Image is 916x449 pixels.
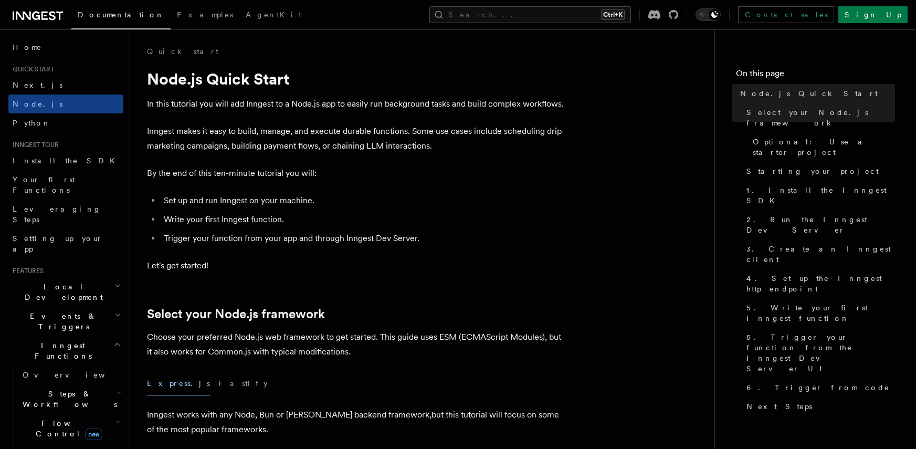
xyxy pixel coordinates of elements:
button: Fastify [218,372,268,395]
a: Examples [171,3,239,28]
span: Home [13,42,42,53]
p: By the end of this ten-minute tutorial you will: [147,166,567,181]
span: Flow Control [18,418,115,439]
button: Steps & Workflows [18,384,123,414]
a: 5. Trigger your function from the Inngest Dev Server UI [742,328,895,378]
a: Select your Node.js framework [147,307,325,321]
a: 3. Create an Inngest client [742,239,895,269]
span: Documentation [78,11,164,19]
a: Overview [18,366,123,384]
span: 2. Run the Inngest Dev Server [746,214,895,235]
a: 1. Install the Inngest SDK [742,181,895,210]
a: 5. Write your first Inngest function [742,298,895,328]
span: Next.js [13,81,62,89]
span: Optional: Use a starter project [753,137,895,158]
span: AgentKit [246,11,301,19]
span: Events & Triggers [8,311,114,332]
a: Python [8,113,123,132]
p: Inngest works with any Node, Bun or [PERSON_NAME] backend framework,but this tutorial will focus ... [147,408,567,437]
a: Starting your project [742,162,895,181]
li: Write your first Inngest function. [161,212,567,227]
span: Inngest Functions [8,340,113,361]
span: Features [8,267,44,275]
a: Setting up your app [8,229,123,258]
a: Install the SDK [8,151,123,170]
span: 3. Create an Inngest client [746,244,895,265]
a: Documentation [71,3,171,29]
span: Quick start [8,65,54,74]
span: 1. Install the Inngest SDK [746,185,895,206]
span: Select your Node.js framework [746,107,895,128]
a: 4. Set up the Inngest http endpoint [742,269,895,298]
span: Local Development [8,281,114,302]
h1: Node.js Quick Start [147,69,567,88]
a: AgentKit [239,3,308,28]
button: Search...Ctrl+K [429,6,631,23]
p: Choose your preferred Node.js web framework to get started. This guide uses ESM (ECMAScript Modul... [147,330,567,359]
a: Sign Up [838,6,908,23]
kbd: Ctrl+K [601,9,625,20]
a: Select your Node.js framework [742,103,895,132]
span: Starting your project [746,166,879,176]
a: Leveraging Steps [8,200,123,229]
a: Next Steps [742,397,895,416]
li: Set up and run Inngest on your machine. [161,193,567,208]
span: 5. Write your first Inngest function [746,302,895,323]
p: Let's get started! [147,258,567,273]
button: Toggle dark mode [696,8,721,21]
span: Overview [23,371,131,379]
span: Node.js Quick Start [740,88,878,99]
span: Steps & Workflows [18,389,117,410]
a: Node.js [8,95,123,113]
span: new [85,429,102,440]
a: 6. Trigger from code [742,378,895,397]
span: 5. Trigger your function from the Inngest Dev Server UI [746,332,895,374]
span: 4. Set up the Inngest http endpoint [746,273,895,294]
a: Quick start [147,46,218,57]
p: Inngest makes it easy to build, manage, and execute durable functions. Some use cases include sch... [147,124,567,153]
span: Next Steps [746,401,812,412]
button: Express.js [147,372,210,395]
span: Install the SDK [13,156,121,165]
span: Python [13,119,51,127]
button: Local Development [8,277,123,307]
a: Your first Functions [8,170,123,200]
button: Events & Triggers [8,307,123,336]
span: Examples [177,11,233,19]
span: Leveraging Steps [13,205,101,224]
span: Your first Functions [13,175,75,194]
p: In this tutorial you will add Inngest to a Node.js app to easily run background tasks and build c... [147,97,567,111]
span: Node.js [13,100,62,108]
h4: On this page [736,67,895,84]
button: Inngest Functions [8,336,123,366]
a: 2. Run the Inngest Dev Server [742,210,895,239]
span: 6. Trigger from code [746,382,890,393]
li: Trigger your function from your app and through Inngest Dev Server. [161,231,567,246]
a: Next.js [8,76,123,95]
a: Contact sales [738,6,834,23]
button: Flow Controlnew [18,414,123,443]
a: Optional: Use a starter project [749,132,895,162]
a: Node.js Quick Start [736,84,895,103]
a: Home [8,38,123,57]
span: Setting up your app [13,234,103,253]
span: Inngest tour [8,141,59,149]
